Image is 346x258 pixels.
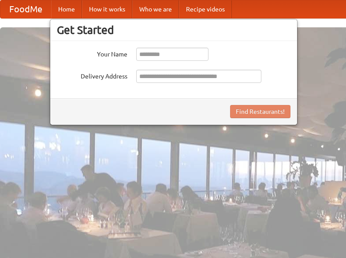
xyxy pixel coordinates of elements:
[179,0,232,18] a: Recipe videos
[132,0,179,18] a: Who we are
[0,0,51,18] a: FoodMe
[57,23,290,37] h3: Get Started
[57,70,127,81] label: Delivery Address
[82,0,132,18] a: How it works
[51,0,82,18] a: Home
[57,48,127,59] label: Your Name
[230,105,290,118] button: Find Restaurants!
